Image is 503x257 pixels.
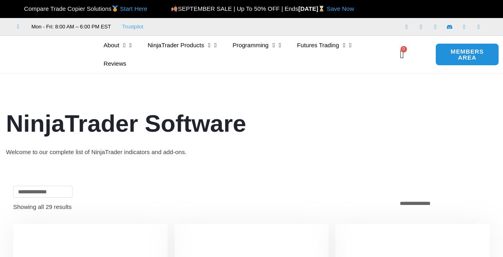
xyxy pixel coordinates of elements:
[327,5,354,12] a: Save Now
[120,5,147,12] a: Start Here
[18,6,24,12] img: 🏆
[388,43,416,66] a: 0
[298,5,327,12] strong: [DATE]
[96,36,140,54] a: About
[7,40,93,69] img: LogoAI | Affordable Indicators – NinjaTrader
[96,36,393,73] nav: Menu
[435,43,499,66] a: MEMBERS AREA
[224,36,289,54] a: Programming
[401,46,407,52] span: 0
[96,54,134,73] a: Reviews
[171,5,298,12] span: SEPTEMBER SALE | Up To 50% OFF | Ends
[444,48,490,60] span: MEMBERS AREA
[395,198,490,209] select: Shop order
[140,36,224,54] a: NinjaTrader Products
[6,107,497,141] h1: NinjaTrader Software
[13,204,72,210] p: Showing all 29 results
[122,22,143,32] a: Trustpilot
[6,147,497,158] div: Welcome to our complete list of NinjaTrader indicators and add-ons.
[112,6,118,12] img: 🥇
[30,22,111,32] span: Mon - Fri: 8:00 AM – 6:00 PM EST
[171,6,177,12] img: 🍂
[17,5,147,12] span: Compare Trade Copier Solutions
[319,6,325,12] img: ⌛
[289,36,359,54] a: Futures Trading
